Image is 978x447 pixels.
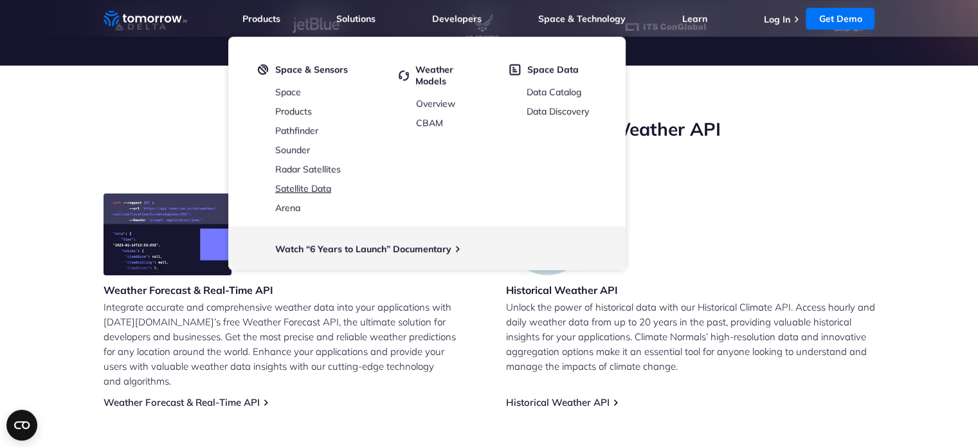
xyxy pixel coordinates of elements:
img: cycled.svg [399,64,409,87]
a: Home link [104,9,187,28]
a: Developers [432,13,482,24]
a: Arena [275,202,300,214]
a: Overview [416,98,455,109]
span: Space & Sensors [275,64,348,75]
p: Integrate accurate and comprehensive weather data into your applications with [DATE][DOMAIN_NAME]... [104,300,473,388]
a: Products [275,105,312,117]
a: Watch “6 Years to Launch” Documentary [275,243,451,255]
a: Data Catalog [527,86,581,98]
a: Weather Forecast & Real-Time API [104,396,260,408]
a: Learn [682,13,707,24]
img: space-data.svg [509,64,521,75]
a: Sounder [275,144,310,156]
a: Pathfinder [275,125,318,136]
a: CBAM [416,117,443,129]
a: Satellite Data [275,183,331,194]
a: Historical Weather API [506,396,610,408]
a: Space & Technology [538,13,626,24]
a: Log In [763,14,790,25]
h2: Leverage [DATE][DOMAIN_NAME]’s Free Weather API [104,117,875,141]
a: Data Discovery [527,105,589,117]
img: satelight.svg [258,64,269,75]
p: Unlock the power of historical data with our Historical Climate API. Access hourly and daily weat... [506,300,875,374]
button: Open CMP widget [6,410,37,441]
h3: Historical Weather API [506,283,618,297]
a: Space [275,86,301,98]
h3: Weather Forecast & Real-Time API [104,283,273,297]
a: Radar Satellites [275,163,341,175]
a: Get Demo [806,8,874,30]
a: Products [242,13,280,24]
a: Solutions [336,13,376,24]
span: Space Data [527,64,579,75]
span: Weather Models [415,64,485,87]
